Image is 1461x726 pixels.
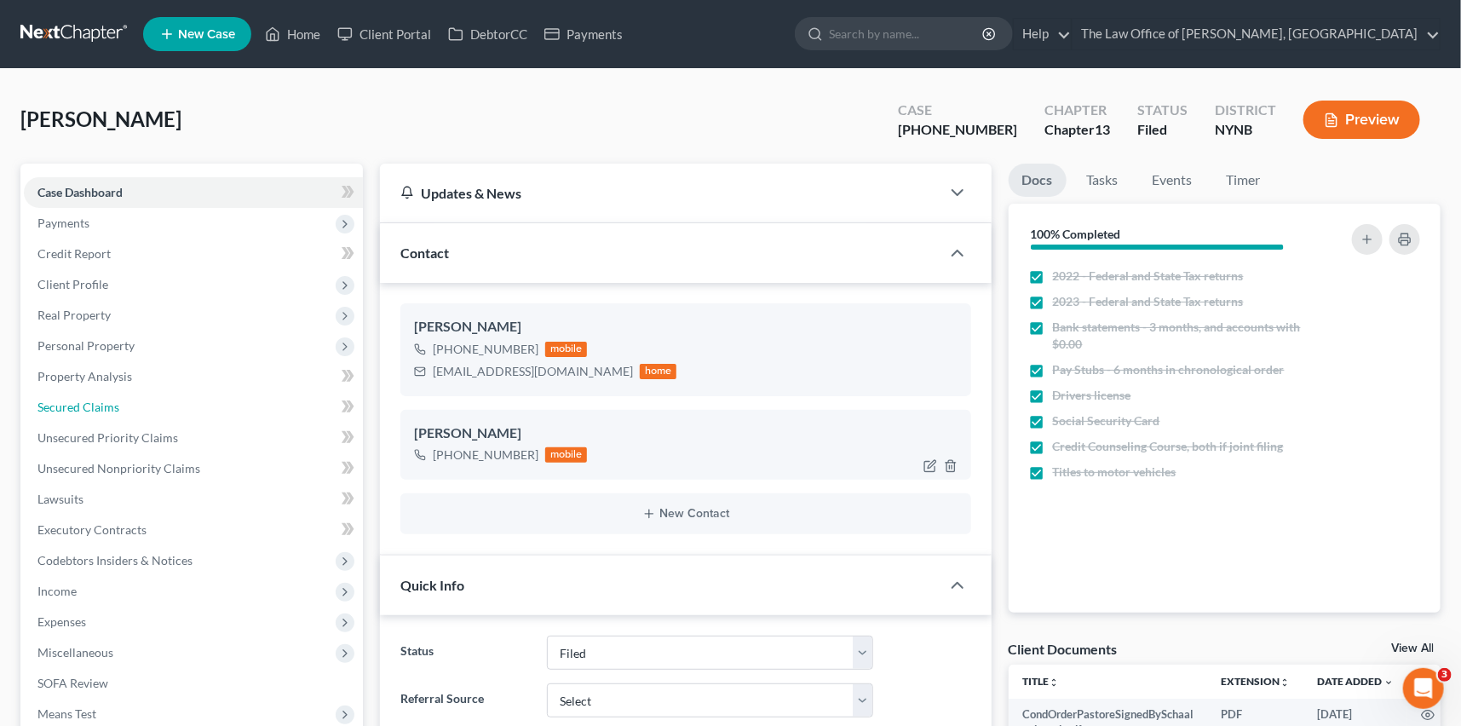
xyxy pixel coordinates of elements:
span: Pay Stubs - 6 months in chronological order [1053,361,1285,378]
a: Titleunfold_more [1022,675,1059,688]
a: SOFA Review [24,668,363,699]
span: Bank statements - 3 months, and accounts with $0.00 [1053,319,1318,353]
span: Unsecured Priority Claims [37,430,178,445]
a: Home [256,19,329,49]
span: 2023 - Federal and State Tax returns [1053,293,1244,310]
a: Executory Contracts [24,515,363,545]
a: Unsecured Priority Claims [24,423,363,453]
a: Docs [1009,164,1067,197]
a: The Law Office of [PERSON_NAME], [GEOGRAPHIC_DATA] [1073,19,1440,49]
a: Payments [536,19,631,49]
a: Credit Report [24,239,363,269]
a: View All [1391,642,1434,654]
a: Property Analysis [24,361,363,392]
a: Help [1014,19,1071,49]
a: Extensionunfold_more [1221,675,1290,688]
a: DebtorCC [440,19,536,49]
span: [PERSON_NAME] [20,107,181,131]
span: 13 [1095,121,1110,137]
span: Real Property [37,308,111,322]
span: Quick Info [400,577,464,593]
div: Chapter [1044,120,1110,140]
span: Executory Contracts [37,522,147,537]
a: Case Dashboard [24,177,363,208]
div: Client Documents [1009,640,1118,658]
button: New Contact [414,507,958,521]
div: [PERSON_NAME] [414,423,958,444]
div: Filed [1137,120,1188,140]
span: 2022 - Federal and State Tax returns [1053,268,1244,285]
label: Referral Source [392,683,539,717]
div: mobile [545,342,588,357]
a: Events [1139,164,1206,197]
div: Updates & News [400,184,920,202]
a: Secured Claims [24,392,363,423]
div: Status [1137,101,1188,120]
div: [PHONE_NUMBER] [433,447,538,464]
button: Preview [1303,101,1420,139]
div: NYNB [1215,120,1276,140]
a: Unsecured Nonpriority Claims [24,453,363,484]
i: unfold_more [1049,677,1059,688]
span: New Case [178,28,235,41]
a: Client Portal [329,19,440,49]
div: [PERSON_NAME] [414,317,958,337]
div: Case [898,101,1017,120]
span: Social Security Card [1053,412,1160,429]
span: 3 [1438,668,1452,682]
label: Status [392,636,539,670]
span: Contact [400,245,449,261]
div: District [1215,101,1276,120]
span: Expenses [37,614,86,629]
strong: 100% Completed [1031,227,1121,241]
span: Means Test [37,706,96,721]
span: Unsecured Nonpriority Claims [37,461,200,475]
span: Miscellaneous [37,645,113,660]
span: Secured Claims [37,400,119,414]
i: expand_more [1383,677,1394,688]
div: [PHONE_NUMBER] [433,341,538,358]
span: Credit Report [37,246,111,261]
div: home [640,364,677,379]
span: SOFA Review [37,676,108,690]
span: Income [37,584,77,598]
a: Timer [1213,164,1274,197]
input: Search by name... [829,18,985,49]
div: mobile [545,447,588,463]
div: [EMAIL_ADDRESS][DOMAIN_NAME] [433,363,633,380]
span: Drivers license [1053,387,1131,404]
span: Personal Property [37,338,135,353]
div: Chapter [1044,101,1110,120]
span: Lawsuits [37,492,83,506]
span: Property Analysis [37,369,132,383]
i: unfold_more [1280,677,1290,688]
span: Client Profile [37,277,108,291]
span: Titles to motor vehicles [1053,464,1176,481]
span: Payments [37,216,89,230]
span: Credit Counseling Course, both if joint filing [1053,438,1284,455]
div: [PHONE_NUMBER] [898,120,1017,140]
a: Date Added expand_more [1317,675,1394,688]
iframe: Intercom live chat [1403,668,1444,709]
a: Lawsuits [24,484,363,515]
a: Tasks [1073,164,1132,197]
span: Case Dashboard [37,185,123,199]
span: Codebtors Insiders & Notices [37,553,193,568]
